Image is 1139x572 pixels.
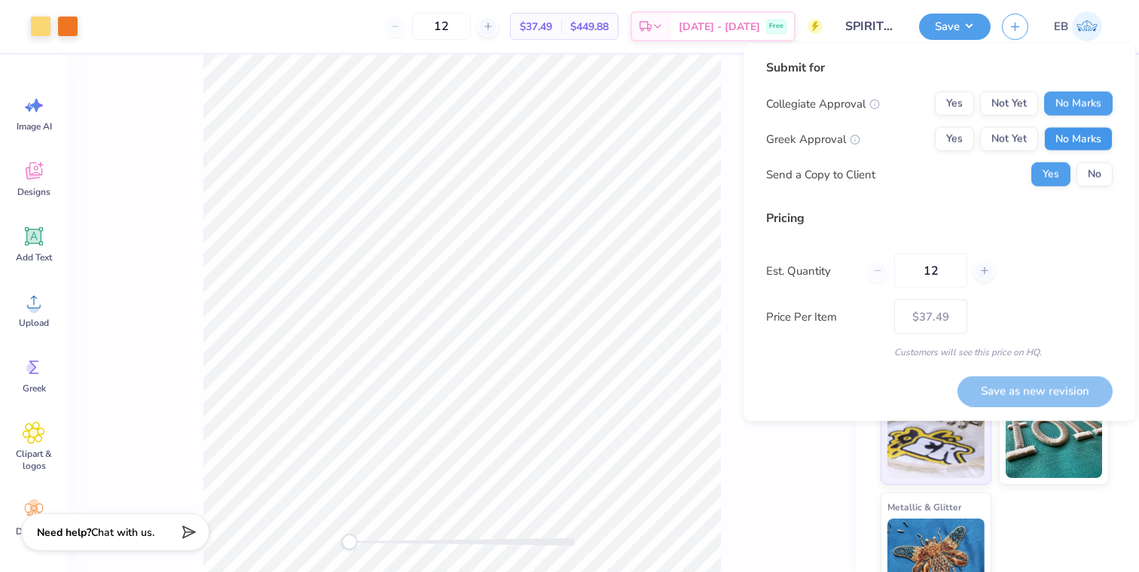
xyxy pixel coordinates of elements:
div: Pricing [766,209,1113,227]
button: No [1076,163,1113,187]
button: Not Yet [980,127,1038,151]
strong: Need help? [37,525,91,540]
span: EB [1054,18,1068,35]
button: No Marks [1044,92,1113,116]
span: Free [769,21,783,32]
button: No Marks [1044,127,1113,151]
button: Yes [935,127,974,151]
img: Emily Breit [1072,11,1102,41]
label: Price Per Item [766,308,883,325]
span: Metallic & Glitter [887,499,962,515]
span: $37.49 [520,19,552,35]
span: Image AI [17,120,52,132]
span: Decorate [16,525,52,537]
label: Est. Quantity [766,262,856,279]
div: Send a Copy to Client [766,166,875,183]
div: Accessibility label [342,534,357,549]
img: Standard [887,403,985,478]
span: Clipart & logos [9,448,59,472]
div: Customers will see this price on HQ. [766,345,1113,359]
img: 3D Puff [1006,403,1103,478]
span: $449.88 [570,19,609,35]
div: Greek Approval [766,130,860,148]
span: [DATE] - [DATE] [679,19,760,35]
input: – – [412,13,471,40]
input: Untitled Design [834,11,908,41]
a: EB [1047,11,1109,41]
button: Save [919,14,991,40]
span: Add Text [16,251,52,263]
div: Submit for [766,59,1113,77]
button: Yes [935,92,974,116]
button: Not Yet [980,92,1038,116]
span: Greek [23,382,46,394]
span: Upload [19,317,49,329]
span: Chat with us. [91,525,154,540]
button: Yes [1031,163,1070,187]
input: – – [894,254,967,288]
div: Collegiate Approval [766,95,880,112]
span: Designs [17,186,50,198]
